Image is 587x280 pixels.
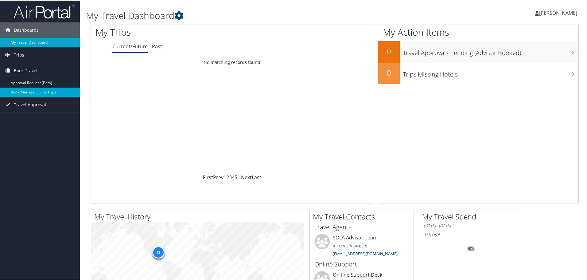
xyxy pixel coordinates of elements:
img: airportal-logo.png [14,4,75,18]
h2: 0 [378,45,400,56]
h2: My Travel Spend [422,211,523,221]
a: [EMAIL_ADDRESS][DOMAIN_NAME] [333,250,398,256]
h1: My Trips [95,25,251,38]
a: Past [152,42,162,49]
a: First [203,173,213,180]
span: $0 [424,231,429,237]
li: SOLA Advisor Team [311,233,412,258]
h2: My Travel Contacts [313,211,414,221]
a: 4 [232,173,235,180]
span: Dashboards [14,22,39,37]
a: [PERSON_NAME] [535,3,583,22]
h6: [DATE] - [DATE] [424,222,518,228]
td: No matching records found [91,56,373,67]
h6: Total [424,231,518,237]
h1: My Action Items [378,25,578,38]
h3: Online Support [314,259,409,268]
a: 0Travel Approvals Pending (Advisor Booked) [378,41,578,62]
div: 41 [152,246,164,258]
h2: 0 [378,67,400,77]
span: Trips [14,47,24,62]
a: Prev [213,173,224,180]
a: 2 [226,173,229,180]
a: 1 [224,173,226,180]
a: 5 [235,173,237,180]
a: Next [241,173,252,180]
tspan: 0% [468,246,473,250]
a: Last [252,173,261,180]
h2: My Travel History [94,211,304,221]
h3: Travel Agents [314,222,409,231]
span: … [237,173,241,180]
a: 3 [229,173,232,180]
span: Book Travel [14,62,37,78]
h3: Trips Missing Hotels [403,66,578,78]
a: [PHONE_NUMBER] [333,243,367,248]
a: Current/Future [112,42,148,49]
span: [PERSON_NAME] [539,9,577,16]
h3: Travel Approvals Pending (Advisor Booked) [403,45,578,57]
h1: My Travel Dashboard [86,9,418,22]
span: Travel Approval [14,97,46,112]
a: 0Trips Missing Hotels [378,62,578,84]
